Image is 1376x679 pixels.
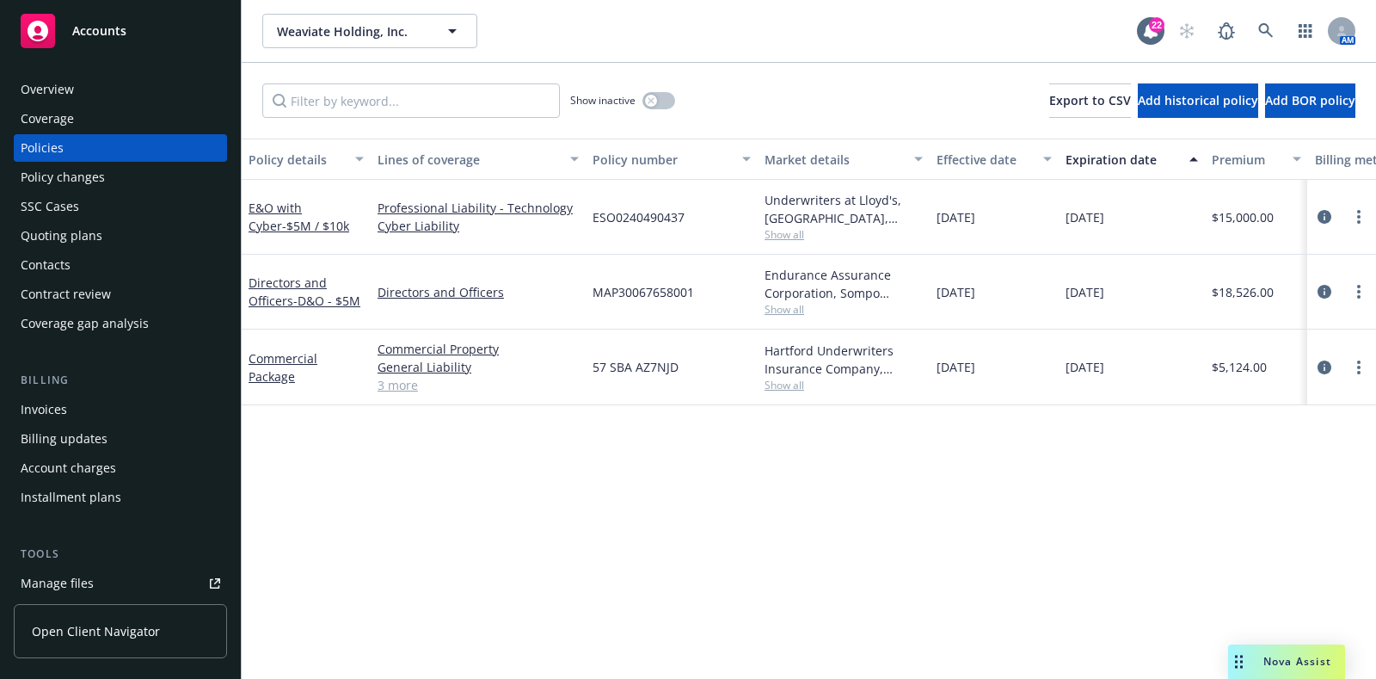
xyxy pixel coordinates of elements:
div: Quoting plans [21,222,102,250]
div: Account charges [21,454,116,482]
div: Contacts [21,251,71,279]
input: Filter by keyword... [262,83,560,118]
a: Coverage gap analysis [14,310,227,337]
span: ESO0240490437 [593,208,685,226]
button: Expiration date [1059,139,1205,180]
span: - D&O - $5M [293,293,360,309]
a: Start snowing [1170,14,1204,48]
span: [DATE] [1066,358,1104,376]
span: Export to CSV [1049,92,1131,108]
div: Policy changes [21,164,105,191]
a: circleInformation [1314,281,1335,302]
span: Show all [765,302,923,317]
span: Show inactive [570,93,636,108]
span: $18,526.00 [1212,283,1274,301]
div: Effective date [937,151,1033,169]
div: Contract review [21,281,111,308]
div: Premium [1212,151,1282,169]
a: Commercial Package [249,350,317,385]
span: Open Client Navigator [32,622,160,640]
div: Market details [765,151,904,169]
button: Add historical policy [1138,83,1258,118]
a: Coverage [14,105,227,133]
button: Policy number [586,139,758,180]
span: MAP30067658001 [593,283,694,301]
div: Installment plans [21,484,121,511]
button: Effective date [930,139,1059,180]
a: Switch app [1288,14,1323,48]
div: Policy number [593,151,732,169]
div: 22 [1149,17,1164,33]
span: Show all [765,378,923,392]
a: Professional Liability - Technology [378,199,579,217]
div: Policy details [249,151,345,169]
button: Premium [1205,139,1308,180]
a: Quoting plans [14,222,227,250]
span: - $5M / $10k [282,218,349,234]
span: [DATE] [937,208,975,226]
div: SSC Cases [21,193,79,220]
a: Policies [14,134,227,162]
button: Weaviate Holding, Inc. [262,14,477,48]
a: Directors and Officers [249,275,360,309]
a: Search [1249,14,1283,48]
span: $5,124.00 [1212,358,1267,376]
a: Overview [14,76,227,103]
a: Contract review [14,281,227,308]
div: Policies [21,134,64,162]
span: [DATE] [1066,208,1104,226]
div: Coverage gap analysis [21,310,149,337]
a: more [1348,357,1369,378]
span: [DATE] [1066,283,1104,301]
div: Overview [21,76,74,103]
a: General Liability [378,358,579,376]
div: Billing updates [21,425,107,453]
a: more [1348,207,1369,227]
button: Add BOR policy [1265,83,1355,118]
div: Endurance Assurance Corporation, Sompo International, RT Specialty Insurance Services, LLC (RSG S... [765,266,923,302]
button: Export to CSV [1049,83,1131,118]
a: Account charges [14,454,227,482]
a: Invoices [14,396,227,423]
button: Policy details [242,139,371,180]
a: Manage files [14,570,227,597]
a: Commercial Property [378,340,579,358]
div: Expiration date [1066,151,1179,169]
span: $15,000.00 [1212,208,1274,226]
a: Billing updates [14,425,227,453]
span: Accounts [72,24,126,38]
div: Manage files [21,570,94,597]
button: Nova Assist [1228,645,1345,679]
div: Billing [14,372,227,389]
span: Add historical policy [1138,92,1258,108]
button: Market details [758,139,930,180]
a: 3 more [378,376,579,394]
a: Installment plans [14,484,227,511]
div: Hartford Underwriters Insurance Company, Hartford Insurance Group [765,342,923,378]
span: Add BOR policy [1265,92,1355,108]
div: Coverage [21,105,74,133]
a: circleInformation [1314,207,1335,227]
a: Policy changes [14,164,227,191]
a: circleInformation [1314,357,1335,378]
button: Lines of coverage [371,139,586,180]
span: Weaviate Holding, Inc. [277,22,426,40]
div: Tools [14,546,227,563]
div: Lines of coverage [378,151,560,169]
span: 57 SBA AZ7NJD [593,358,679,376]
span: [DATE] [937,283,975,301]
a: Accounts [14,7,227,55]
a: Report a Bug [1209,14,1244,48]
span: [DATE] [937,358,975,376]
a: Contacts [14,251,227,279]
a: Directors and Officers [378,283,579,301]
div: Drag to move [1228,645,1250,679]
div: Underwriters at Lloyd's, [GEOGRAPHIC_DATA], [PERSON_NAME] of [GEOGRAPHIC_DATA], CFC Underwriting,... [765,191,923,227]
a: Cyber Liability [378,217,579,235]
span: Nova Assist [1263,654,1331,669]
a: more [1348,281,1369,302]
div: Invoices [21,396,67,423]
a: E&O with Cyber [249,200,349,234]
a: SSC Cases [14,193,227,220]
span: Show all [765,227,923,242]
